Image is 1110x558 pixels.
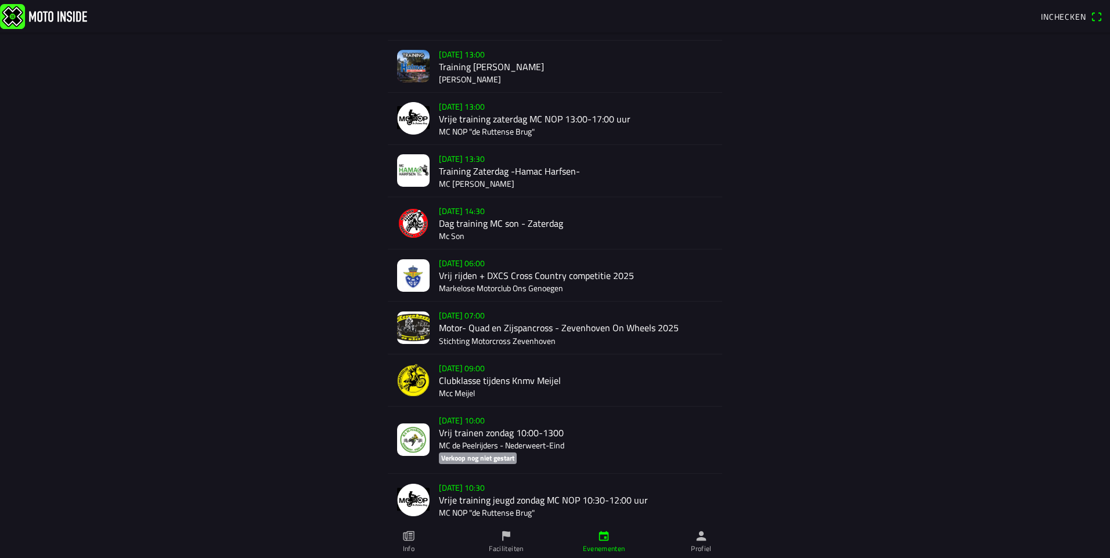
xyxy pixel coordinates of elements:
[388,249,722,302] a: [DATE] 06:00Vrij rijden + DXCS Cross Country competitie 2025Markelose Motorclub Ons Genoegen
[397,102,430,135] img: NjdwpvkGicnr6oC83998ZTDUeXJJ29cK9cmzxz8K.png
[597,530,610,542] ion-icon: calendar
[403,543,415,554] ion-label: Info
[388,302,722,354] a: [DATE] 07:00Motor- Quad en Zijspancross - Zevenhoven On Wheels 2025Stichting Motorcross Zevenhoven
[1035,6,1108,26] a: Incheckenqr scanner
[489,543,523,554] ion-label: Faciliteiten
[397,364,430,396] img: ZwtDOTolzW4onLZR3ELLYaKeEV42DaUHIUgcqF80.png
[388,407,722,474] a: [DATE] 10:00Vrij trainen zondag 10:00-1300MC de Peelrijders - Nederweert-EindVerkoop nog niet ges...
[388,474,722,526] a: [DATE] 10:30Vrije training jeugd zondag MC NOP 10:30-12:00 uurMC NOP "de Ruttense Brug"
[388,93,722,145] a: [DATE] 13:00Vrije training zaterdag MC NOP 13:00-17:00 uurMC NOP "de Ruttense Brug"
[1041,10,1086,23] span: Inchecken
[397,311,430,344] img: ym7zd07UakFQaleHQQVX3MjOpSWNDAaosxiDTUKw.jpg
[397,50,430,82] img: N3lxsS6Zhak3ei5Q5MtyPEvjHqMuKUUTBqHB2i4g.png
[397,423,430,456] img: stVzL4J7gUd08I7EG3sXf6SGFCRz5XnoXIF6XwDE.jpg
[397,259,430,292] img: AFFeeIxnsgetZ59Djh9zHoMlSo8wVdQP4ewsvtr6.jpg
[402,530,415,542] ion-icon: paper
[583,543,625,554] ion-label: Evenementen
[388,145,722,197] a: [DATE] 13:30Training Zaterdag -Hamac Harfsen-MC [PERSON_NAME]
[397,207,430,240] img: sfRBxcGZmvZ0K6QUyq9TbY0sbKJYVDoKWVN9jkDZ.png
[388,41,722,93] a: [DATE] 13:00Training [PERSON_NAME][PERSON_NAME]
[500,530,513,542] ion-icon: flag
[397,484,430,516] img: NjdwpvkGicnr6oC83998ZTDUeXJJ29cK9cmzxz8K.png
[695,530,708,542] ion-icon: person
[691,543,712,554] ion-label: Profiel
[397,154,430,187] img: 7cEymm8sCid3If6kbhJAI24WpSS5QJjC9vpdNrlb.jpg
[388,197,722,249] a: [DATE] 14:30Dag training MC son - ZaterdagMc Son
[388,354,722,407] a: [DATE] 09:00Clubklasse tijdens Knmv MeijelMcc Meijel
